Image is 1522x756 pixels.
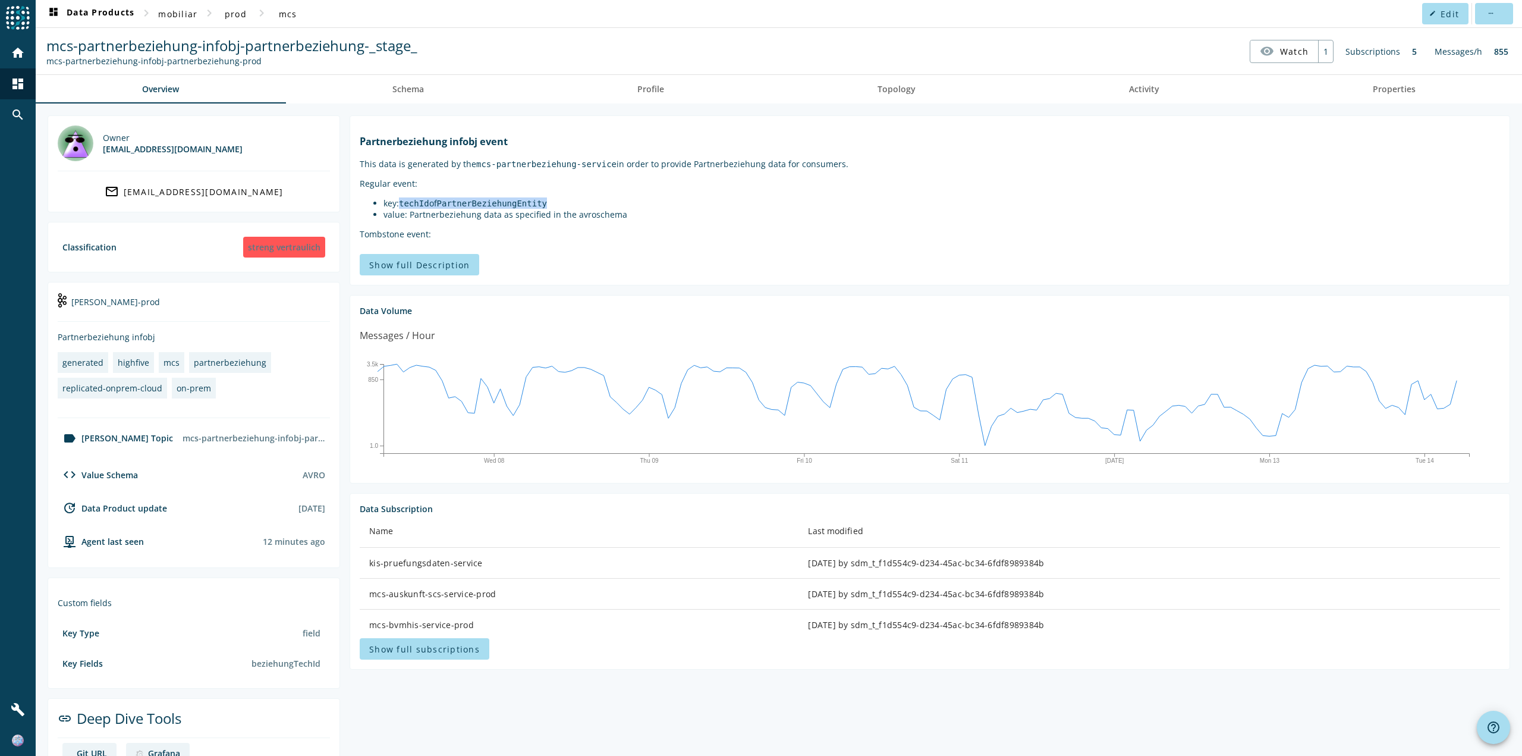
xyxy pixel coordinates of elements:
button: Data Products [42,3,139,24]
mat-icon: edit [1429,10,1436,17]
text: Fri 10 [797,457,812,464]
div: replicated-onprem-cloud [62,382,162,394]
div: beziehungTechId [247,653,325,674]
th: Name [360,515,798,548]
div: mcs [163,357,180,368]
span: Data Products [46,7,134,21]
span: Activity [1129,85,1159,93]
div: Messages / Hour [360,328,435,343]
text: Mon 13 [1260,457,1280,464]
div: mcs-bvmhis-service-prod [369,619,789,631]
text: Wed 08 [484,457,505,464]
code: mcs-partnerbeziehung-service [476,159,617,169]
li: key: of [383,197,1500,209]
div: Value Schema [58,468,138,482]
text: [DATE] [1105,457,1124,464]
code: techId [399,199,429,208]
div: partnerbeziehung [194,357,266,368]
a: [EMAIL_ADDRESS][DOMAIN_NAME] [58,181,330,202]
div: [DATE] [298,503,325,514]
p: This data is generated by the in order to provide Partnerbeziehung data for consumers. [360,158,1500,170]
div: 5 [1406,40,1423,63]
mat-icon: link [58,711,72,726]
div: Partnerbeziehung infobj [58,331,330,343]
img: 1fa00b905ead1caa9365ff852b39d0d1 [12,735,24,746]
li: value: Partnerbeziehung data as specified in the avroschema [383,209,1500,220]
div: 855 [1488,40,1514,63]
div: generated [62,357,103,368]
div: Kafka Topic: mcs-partnerbeziehung-infobj-partnerbeziehung-prod [46,55,417,67]
div: Data Subscription [360,503,1500,515]
span: Schema [392,85,424,93]
mat-icon: label [62,431,77,446]
span: prod [225,8,247,20]
span: mcs-partnerbeziehung-infobj-partnerbeziehung-_stage_ [46,36,417,55]
div: streng vertraulich [243,237,325,258]
text: 850 [368,377,378,383]
div: Messages/h [1429,40,1488,63]
div: [PERSON_NAME] Topic [58,431,173,446]
p: Regular event: [360,178,1500,189]
div: Classification [62,241,117,253]
text: Thu 09 [640,457,659,464]
div: [EMAIL_ADDRESS][DOMAIN_NAME] [124,186,284,197]
p: Tombstone event: [360,228,1500,240]
button: Edit [1422,3,1468,24]
mat-icon: visibility [1260,44,1274,58]
text: Tue 14 [1416,457,1434,464]
button: Show full subscriptions [360,638,489,660]
div: AVRO [303,469,325,481]
span: Show full subscriptions [369,644,480,655]
mat-icon: dashboard [46,7,61,21]
span: mobiliar [158,8,197,20]
td: [DATE] by sdm_t_f1d554c9-d234-45ac-bc34-6fdf8989384b [798,610,1500,641]
mat-icon: update [62,501,77,515]
button: Watch [1250,40,1318,62]
mat-icon: chevron_right [139,6,153,20]
span: Profile [637,85,664,93]
img: highfive@mobi.ch [58,126,93,161]
div: highfive [118,357,149,368]
span: Watch [1280,41,1309,62]
div: kis-pruefungsdaten-service [369,557,789,569]
h1: Partnerbeziehung infobj event [360,135,1500,148]
span: Edit [1441,8,1459,20]
div: [EMAIL_ADDRESS][DOMAIN_NAME] [103,143,243,155]
div: mcs-partnerbeziehung-infobj-partnerbeziehung-prod [178,428,330,448]
span: Properties [1373,85,1416,93]
mat-icon: more_horiz [1487,10,1493,17]
img: kafka-prod [58,293,67,308]
div: Subscriptions [1339,40,1406,63]
text: Sat 11 [951,457,968,464]
div: agent-env-prod [58,534,144,548]
button: Show full Description [360,254,479,275]
td: [DATE] by sdm_t_f1d554c9-d234-45ac-bc34-6fdf8989384b [798,548,1500,579]
div: Key Fields [62,658,103,669]
mat-icon: dashboard [11,77,25,91]
div: on-prem [177,382,211,394]
div: Data Volume [360,305,1500,316]
text: 1.0 [370,443,378,449]
div: Data Product update [58,501,167,515]
span: Overview [142,85,179,93]
img: spoud-logo.svg [6,6,30,30]
div: 1 [1318,40,1333,62]
mat-icon: build [11,702,25,717]
mat-icon: code [62,468,77,482]
mat-icon: search [11,108,25,122]
div: Owner [103,132,243,143]
div: Key Type [62,628,99,639]
div: mcs-auskunft-scs-service-prod [369,588,789,600]
span: mcs [279,8,297,20]
button: mcs [269,3,307,24]
mat-icon: chevron_right [254,6,269,20]
button: prod [216,3,254,24]
td: [DATE] by sdm_t_f1d554c9-d234-45ac-bc34-6fdf8989384b [798,579,1500,610]
button: mobiliar [153,3,202,24]
mat-icon: help_outline [1486,720,1501,735]
mat-icon: mail_outline [105,184,119,199]
code: PartnerBeziehungEntity [437,199,547,208]
span: Topology [878,85,916,93]
div: field [298,623,325,644]
div: Agents typically reports every 15min to 1h [263,536,325,547]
